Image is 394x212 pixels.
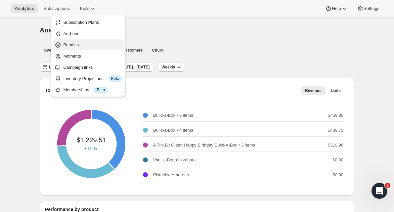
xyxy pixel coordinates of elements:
[63,65,93,70] span: Campaign links
[40,63,82,72] button: Last 12 months
[53,17,124,27] button: Subscription Plans
[63,31,79,36] span: Add-ons
[157,63,184,72] button: Weekly
[53,28,124,39] button: Add-ons
[63,20,99,25] span: Subscription Plans
[53,51,124,61] button: Moments
[153,112,193,119] p: Build-a-Box • 6 items
[63,54,81,59] span: Moments
[328,127,343,134] p: $439.75
[153,172,189,178] p: Pistachio Amaretto
[321,4,351,13] button: Help
[305,88,322,93] span: Revenue
[152,48,163,53] span: Churn
[332,172,343,178] p: $0.00
[332,6,341,11] span: Help
[11,4,38,13] button: Analytics
[97,87,105,93] span: Beta
[372,183,387,199] iframe: Intercom live chat
[15,6,34,11] span: Analytics
[43,6,70,11] span: Subscriptions
[328,112,343,119] p: $469.80
[122,48,143,53] span: Customers
[75,4,100,13] button: Tools
[53,39,124,50] button: Bundles
[385,183,390,188] span: 1
[53,84,124,95] button: Memberships
[364,6,379,11] span: Settings
[111,76,119,81] span: Beta
[53,62,124,72] button: Campaign links
[40,26,68,34] span: Analytics
[63,75,122,82] div: Inventory Projections
[44,48,61,53] span: Overview
[63,42,79,47] span: Bundles
[79,6,89,11] span: Tools
[153,157,196,163] p: Vanilla Bean Horchata
[53,73,124,84] button: Inventory Projections
[45,87,78,94] p: Top 5 products
[39,4,74,13] button: Subscriptions
[153,127,193,134] p: Build-a-Box • 4 items
[353,4,383,13] button: Settings
[63,87,122,93] div: Memberships
[332,157,343,163] p: $0.00
[153,142,255,148] p: A Tini Bit Older: Happy Birthday Build-A-Box • 3 items
[161,64,175,70] span: Weekly
[331,88,341,93] span: Units
[328,142,343,148] p: $319.96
